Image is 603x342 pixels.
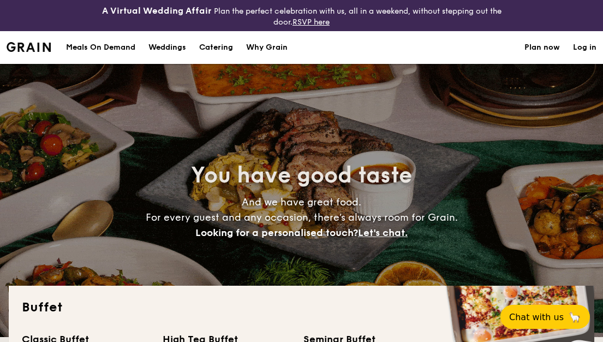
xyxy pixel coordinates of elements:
[292,17,330,27] a: RSVP here
[195,227,358,239] span: Looking for a personalised touch?
[7,42,51,52] a: Logotype
[500,305,590,329] button: Chat with us🦙
[22,299,581,316] h2: Buffet
[358,227,408,239] span: Let's chat.
[66,31,135,64] div: Meals On Demand
[59,31,142,64] a: Meals On Demand
[246,31,288,64] div: Why Grain
[199,31,233,64] h1: Catering
[193,31,240,64] a: Catering
[146,196,458,239] span: And we have great food. For every guest and any occasion, there’s always room for Grain.
[524,31,560,64] a: Plan now
[148,31,186,64] div: Weddings
[100,4,503,27] div: Plan the perfect celebration with us, all in a weekend, without stepping out the door.
[191,162,412,188] span: You have good taste
[568,311,581,323] span: 🦙
[7,42,51,52] img: Grain
[573,31,596,64] a: Log in
[509,312,564,322] span: Chat with us
[102,4,212,17] h4: A Virtual Wedding Affair
[240,31,294,64] a: Why Grain
[142,31,193,64] a: Weddings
